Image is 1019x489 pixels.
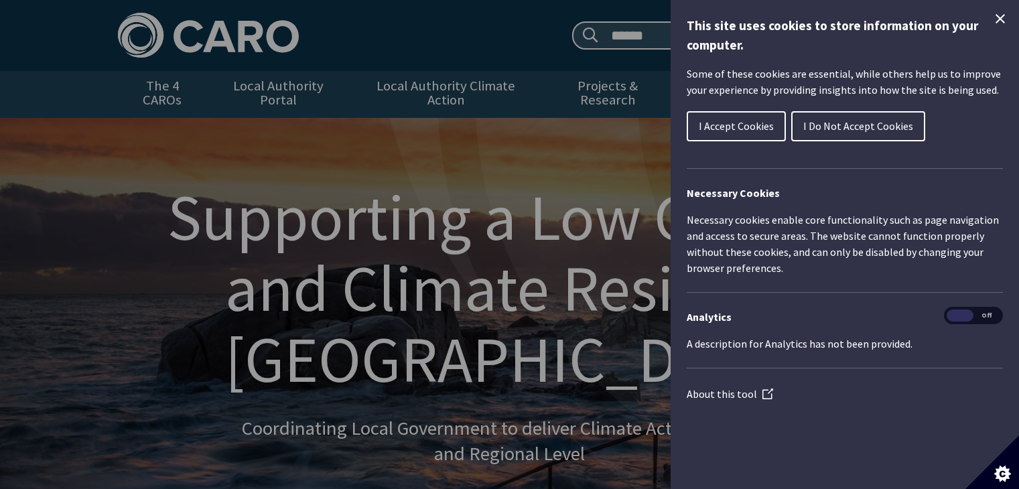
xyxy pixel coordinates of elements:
span: I Accept Cookies [699,119,774,133]
span: Off [973,309,1000,322]
button: I Accept Cookies [687,111,786,141]
span: I Do Not Accept Cookies [803,119,913,133]
p: Necessary cookies enable core functionality such as page navigation and access to secure areas. T... [687,212,1003,276]
h2: Necessary Cookies [687,185,1003,201]
h1: This site uses cookies to store information on your computer. [687,16,1003,55]
p: A description for Analytics has not been provided. [687,336,1003,352]
button: I Do Not Accept Cookies [791,111,925,141]
button: Set cookie preferences [965,435,1019,489]
p: Some of these cookies are essential, while others help us to improve your experience by providing... [687,66,1003,98]
h3: Analytics [687,309,1003,325]
button: Close Cookie Control [992,11,1008,27]
a: About this tool [687,387,773,401]
span: On [947,309,973,322]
